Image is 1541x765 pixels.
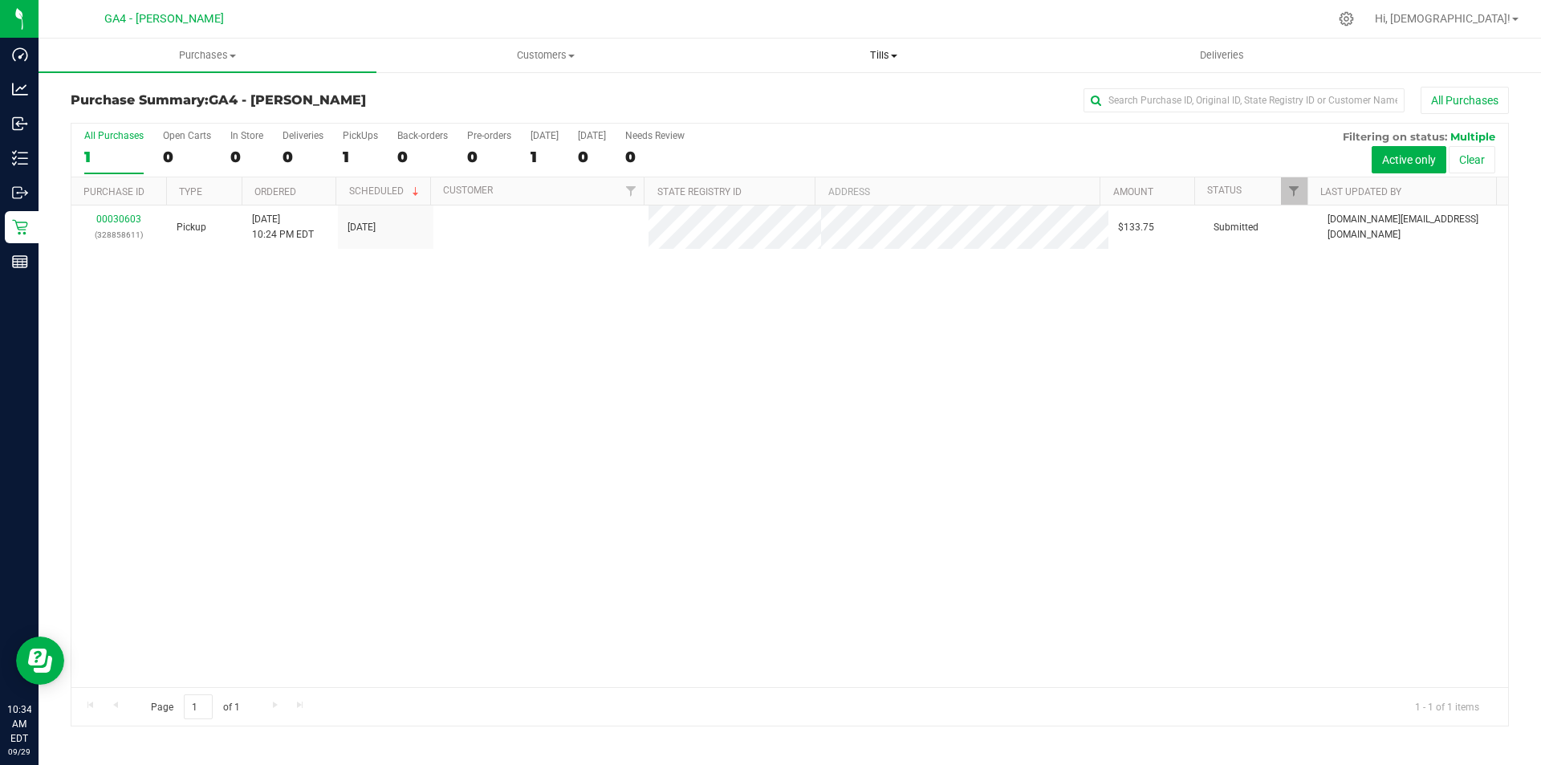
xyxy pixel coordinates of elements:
div: 0 [283,148,323,166]
div: PickUps [343,130,378,141]
div: Manage settings [1336,11,1356,26]
div: [DATE] [531,130,559,141]
div: Back-orders [397,130,448,141]
div: All Purchases [84,130,144,141]
p: 10:34 AM EDT [7,702,31,746]
span: Multiple [1450,130,1495,143]
span: Filtering on status: [1343,130,1447,143]
div: 0 [625,148,685,166]
inline-svg: Retail [12,219,28,235]
a: Last Updated By [1320,186,1401,197]
a: Tills [714,39,1052,72]
span: Purchases [39,48,376,63]
span: Pickup [177,220,206,235]
div: Deliveries [283,130,323,141]
div: [DATE] [578,130,606,141]
span: GA4 - [PERSON_NAME] [209,92,366,108]
p: (328858611) [81,227,157,242]
div: 0 [230,148,263,166]
span: [DATE] 10:24 PM EDT [252,212,314,242]
inline-svg: Outbound [12,185,28,201]
inline-svg: Reports [12,254,28,270]
a: Scheduled [349,185,422,197]
a: Filter [1281,177,1307,205]
div: 1 [84,148,144,166]
a: Filter [617,177,644,205]
span: $133.75 [1118,220,1154,235]
a: Purchase ID [83,186,144,197]
input: 1 [184,694,213,719]
th: Address [815,177,1100,205]
input: Search Purchase ID, Original ID, State Registry ID or Customer Name... [1084,88,1405,112]
div: 0 [397,148,448,166]
span: Page of 1 [137,694,253,719]
a: Status [1207,185,1242,196]
a: Amount [1113,186,1153,197]
span: [DOMAIN_NAME][EMAIL_ADDRESS][DOMAIN_NAME] [1328,212,1498,242]
div: 0 [578,148,606,166]
h3: Purchase Summary: [71,93,550,108]
button: Active only [1372,146,1446,173]
a: Type [179,186,202,197]
a: Ordered [254,186,296,197]
a: Customer [443,185,493,196]
a: Customers [376,39,714,72]
span: [DATE] [348,220,376,235]
div: 0 [163,148,211,166]
span: Deliveries [1178,48,1266,63]
inline-svg: Analytics [12,81,28,97]
inline-svg: Inbound [12,116,28,132]
span: GA4 - [PERSON_NAME] [104,12,224,26]
span: Submitted [1214,220,1258,235]
button: All Purchases [1421,87,1509,114]
a: Deliveries [1053,39,1391,72]
div: 0 [467,148,511,166]
div: Pre-orders [467,130,511,141]
span: Customers [377,48,714,63]
span: Tills [715,48,1051,63]
a: Purchases [39,39,376,72]
span: Hi, [DEMOGRAPHIC_DATA]! [1375,12,1511,25]
div: 1 [531,148,559,166]
inline-svg: Inventory [12,150,28,166]
p: 09/29 [7,746,31,758]
iframe: Resource center [16,637,64,685]
div: Open Carts [163,130,211,141]
div: 1 [343,148,378,166]
div: In Store [230,130,263,141]
a: State Registry ID [657,186,742,197]
button: Clear [1449,146,1495,173]
span: 1 - 1 of 1 items [1402,694,1492,718]
div: Needs Review [625,130,685,141]
inline-svg: Dashboard [12,47,28,63]
a: 00030603 [96,214,141,225]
